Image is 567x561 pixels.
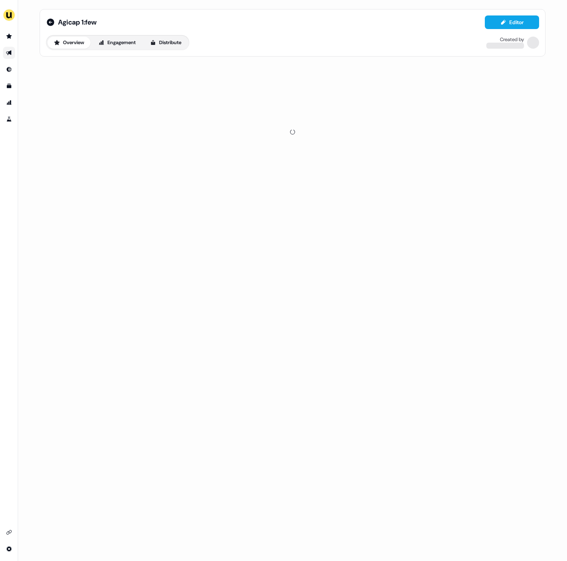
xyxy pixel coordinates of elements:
[3,80,15,92] a: Go to templates
[485,15,539,29] button: Editor
[3,526,15,538] a: Go to integrations
[48,37,90,49] button: Overview
[500,37,524,43] div: Created by
[3,30,15,42] a: Go to prospects
[3,543,15,555] a: Go to integrations
[485,19,539,27] a: Editor
[3,63,15,75] a: Go to Inbound
[3,47,15,59] a: Go to outbound experience
[58,18,97,27] span: Agicap 1:few
[144,37,188,49] button: Distribute
[3,97,15,109] a: Go to attribution
[92,37,142,49] button: Engagement
[3,113,15,125] a: Go to experiments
